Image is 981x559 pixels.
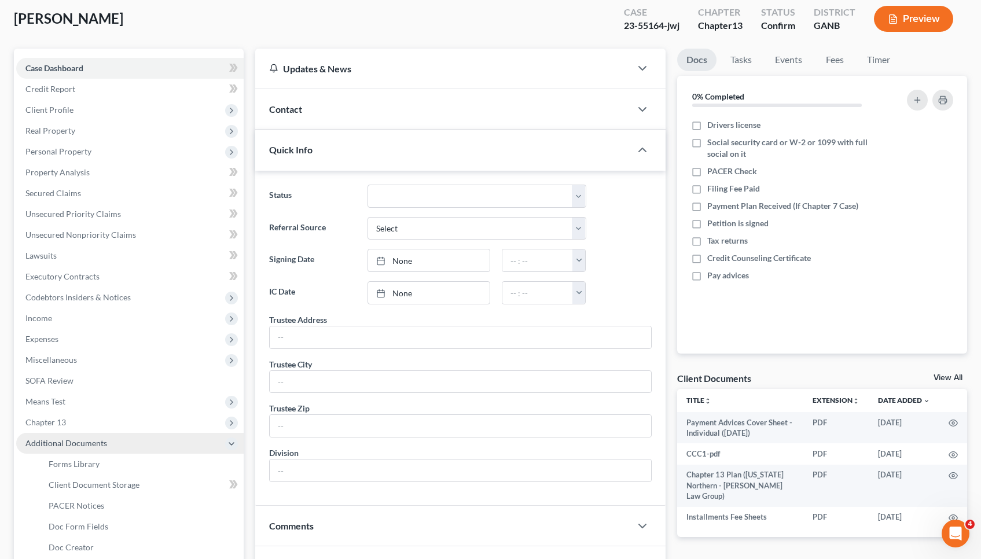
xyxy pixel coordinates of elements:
span: Social security card or W-2 or 1099 with full social on it [707,137,885,160]
span: 4 [965,520,975,529]
div: Chapter [698,6,743,19]
div: 23-55164-jwj [624,19,679,32]
span: Tax returns [707,235,748,247]
div: GANB [814,19,855,32]
div: Status [761,6,795,19]
div: Trustee Zip [269,402,310,414]
span: Contact [269,104,302,115]
span: Doc Creator [49,542,94,552]
a: Fees [816,49,853,71]
a: Secured Claims [16,183,244,204]
a: Property Analysis [16,162,244,183]
td: Payment Advices Cover Sheet - Individual ([DATE]) [677,412,803,444]
a: Executory Contracts [16,266,244,287]
a: Docs [677,49,717,71]
label: Signing Date [263,249,362,272]
input: -- [270,371,651,393]
span: Property Analysis [25,167,90,177]
i: unfold_more [853,398,859,404]
span: Credit Counseling Certificate [707,252,811,264]
td: PDF [803,443,869,464]
label: IC Date [263,281,362,304]
span: Unsecured Nonpriority Claims [25,230,136,240]
span: 13 [732,20,743,31]
span: PACER Check [707,166,757,177]
span: Client Profile [25,105,74,115]
span: Drivers license [707,119,760,131]
label: Status [263,185,362,208]
a: SOFA Review [16,370,244,391]
i: expand_more [923,398,930,404]
label: Referral Source [263,217,362,240]
td: [DATE] [869,412,939,444]
td: PDF [803,412,869,444]
a: Credit Report [16,79,244,100]
span: Income [25,313,52,323]
a: Timer [858,49,899,71]
span: Personal Property [25,146,91,156]
td: [DATE] [869,507,939,528]
div: Updates & News [269,62,617,75]
span: Codebtors Insiders & Notices [25,292,131,302]
span: Secured Claims [25,188,81,198]
div: District [814,6,855,19]
span: Credit Report [25,84,75,94]
a: None [368,282,490,304]
span: Unsecured Priority Claims [25,209,121,219]
iframe: Intercom live chat [942,520,969,547]
a: View All [934,374,962,382]
span: Payment Plan Received (If Chapter 7 Case) [707,200,858,212]
td: CCC1-pdf [677,443,803,464]
div: Client Documents [677,372,751,384]
input: -- [270,459,651,481]
button: Preview [874,6,953,32]
a: Case Dashboard [16,58,244,79]
span: Comments [269,520,314,531]
span: [PERSON_NAME] [14,10,123,27]
td: [DATE] [869,443,939,464]
div: Case [624,6,679,19]
span: Petition is signed [707,218,769,229]
a: Doc Form Fields [39,516,244,537]
td: Installments Fee Sheets [677,507,803,528]
span: Forms Library [49,459,100,469]
td: PDF [803,507,869,528]
a: Doc Creator [39,537,244,558]
a: Date Added expand_more [878,396,930,404]
a: Events [766,49,811,71]
input: -- : -- [502,282,573,304]
div: Division [269,447,299,459]
span: PACER Notices [49,501,104,510]
span: Means Test [25,396,65,406]
strong: 0% Completed [692,91,744,101]
a: Unsecured Priority Claims [16,204,244,225]
a: PACER Notices [39,495,244,516]
span: Filing Fee Paid [707,183,760,194]
a: Tasks [721,49,761,71]
td: Chapter 13 Plan ([US_STATE] Northern - [PERSON_NAME] Law Group) [677,465,803,507]
div: Chapter [698,19,743,32]
a: Client Document Storage [39,475,244,495]
a: Unsecured Nonpriority Claims [16,225,244,245]
span: Miscellaneous [25,355,77,365]
a: None [368,249,490,271]
span: Executory Contracts [25,271,100,281]
span: Case Dashboard [25,63,83,73]
span: Doc Form Fields [49,521,108,531]
a: Extensionunfold_more [813,396,859,404]
td: PDF [803,465,869,507]
div: Trustee City [269,358,312,370]
span: Chapter 13 [25,417,66,427]
span: SOFA Review [25,376,74,385]
span: Client Document Storage [49,480,139,490]
div: Trustee Address [269,314,327,326]
span: Real Property [25,126,75,135]
span: Expenses [25,334,58,344]
i: unfold_more [704,398,711,404]
input: -- [270,326,651,348]
span: Pay advices [707,270,749,281]
input: -- [270,415,651,437]
span: Additional Documents [25,438,107,448]
span: Lawsuits [25,251,57,260]
a: Forms Library [39,454,244,475]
